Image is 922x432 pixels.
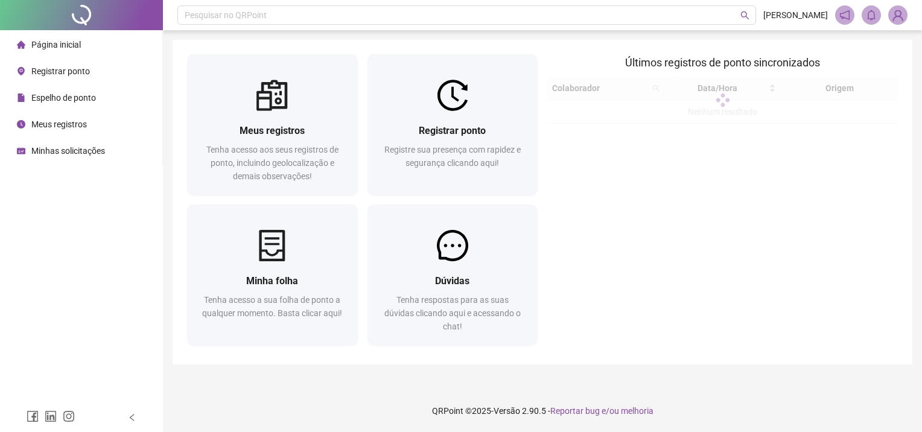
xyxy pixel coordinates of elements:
[17,147,25,155] span: schedule
[27,410,39,422] span: facebook
[63,410,75,422] span: instagram
[550,406,653,416] span: Reportar bug e/ou melhoria
[384,295,521,331] span: Tenha respostas para as suas dúvidas clicando aqui e acessando o chat!
[839,10,850,21] span: notification
[763,8,828,22] span: [PERSON_NAME]
[17,120,25,129] span: clock-circle
[17,67,25,75] span: environment
[494,406,520,416] span: Versão
[246,275,298,287] span: Minha folha
[163,390,922,432] footer: QRPoint © 2025 - 2.90.5 -
[367,205,538,345] a: DúvidasTenha respostas para as suas dúvidas clicando aqui e acessando o chat!
[187,54,358,195] a: Meus registrosTenha acesso aos seus registros de ponto, incluindo geolocalização e demais observa...
[31,146,105,156] span: Minhas solicitações
[31,93,96,103] span: Espelho de ponto
[45,410,57,422] span: linkedin
[202,295,342,318] span: Tenha acesso a sua folha de ponto a qualquer momento. Basta clicar aqui!
[128,413,136,422] span: left
[419,125,486,136] span: Registrar ponto
[384,145,521,168] span: Registre sua presença com rapidez e segurança clicando aqui!
[435,275,469,287] span: Dúvidas
[866,10,877,21] span: bell
[367,54,538,195] a: Registrar pontoRegistre sua presença com rapidez e segurança clicando aqui!
[206,145,339,181] span: Tenha acesso aos seus registros de ponto, incluindo geolocalização e demais observações!
[625,56,820,69] span: Últimos registros de ponto sincronizados
[17,40,25,49] span: home
[740,11,749,20] span: search
[240,125,305,136] span: Meus registros
[31,66,90,76] span: Registrar ponto
[31,40,81,49] span: Página inicial
[17,94,25,102] span: file
[187,205,358,345] a: Minha folhaTenha acesso a sua folha de ponto a qualquer momento. Basta clicar aqui!
[31,119,87,129] span: Meus registros
[889,6,907,24] img: 93474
